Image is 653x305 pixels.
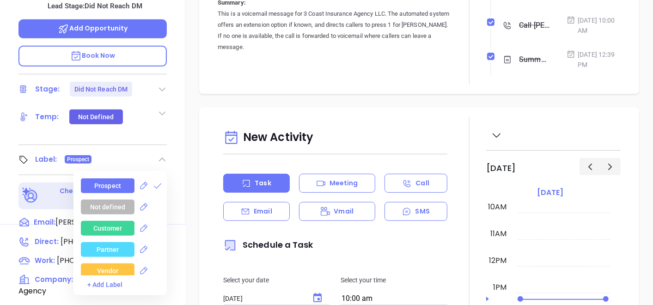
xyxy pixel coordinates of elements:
h2: [DATE] [486,163,516,173]
p: Task [255,178,271,188]
div: Partner [97,242,119,257]
div: Temp: [35,110,59,124]
div: Label: [35,152,57,166]
p: Select your time [341,275,447,285]
div: Prospect [94,178,121,193]
div: Not defined [90,200,125,214]
p: Vmail [334,207,354,216]
div: + Add Label [87,280,167,290]
span: Email: [34,217,55,229]
div: Summary: This is a voicemail message for 3 Coast Insurance Agency LLC. The automated system offer... [519,53,550,67]
button: Next day [600,158,621,175]
img: Ai-Enrich-DaqCidB-.svg [22,188,38,204]
p: Check for Binox AI Data Enrichment [40,186,160,206]
div: [DATE] 10:00 AM [567,15,621,36]
div: Customer [93,221,122,236]
div: Not Defined [78,110,114,124]
div: 12pm [487,255,508,266]
span: Add Opportunity [58,24,128,33]
span: Prospect [67,154,90,165]
span: Company: [35,274,73,284]
div: Stage: [35,82,60,96]
div: [DATE] 12:39 PM [567,49,621,70]
div: Vendor [97,263,119,278]
p: Email [254,207,272,216]
input: MM/DD/YYYY [223,295,303,303]
p: Select your date [223,275,330,285]
p: SMS [415,207,430,216]
div: 11am [488,228,508,239]
span: Book Now [70,51,116,60]
div: New Activity [223,126,447,150]
p: Call [415,178,429,188]
div: 10am [486,201,508,213]
div: 1pm [491,282,508,293]
span: Direct : [35,237,59,246]
div: Call [PERSON_NAME] to follow up [519,18,550,32]
span: Work : [35,256,55,265]
span: [PHONE_NUMBER] [57,255,124,266]
div: Did Not Reach DM [74,82,128,97]
span: 3 Coast Insurance Agency [18,274,140,296]
span: [PHONE_NUMBER] [61,236,128,247]
button: Previous day [580,158,600,175]
p: This is a voicemail message for 3 Coast Insurance Agency LLC. The automated system offers an exte... [218,8,453,53]
span: Schedule a Task [223,239,313,250]
span: [PERSON_NAME][EMAIL_ADDRESS][DOMAIN_NAME] [55,217,153,228]
a: [DATE] [535,186,565,199]
p: Meeting [330,178,358,188]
